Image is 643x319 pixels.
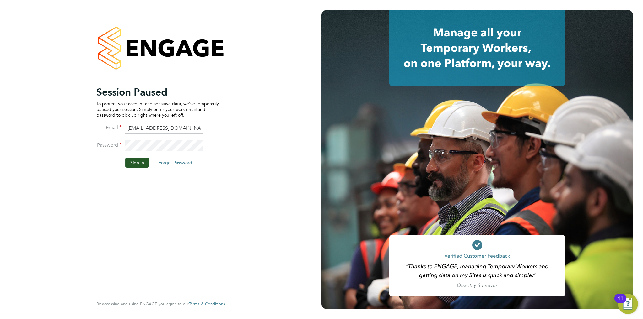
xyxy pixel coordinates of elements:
a: Terms & Conditions [189,301,225,306]
button: Sign In [125,158,149,168]
button: Open Resource Center, 11 new notifications [618,294,638,314]
span: By accessing and using ENGAGE you agree to our [96,301,225,306]
label: Password [96,142,122,149]
button: Forgot Password [154,158,197,168]
p: To protect your account and sensitive data, we've temporarily paused your session. Simply enter y... [96,101,219,118]
div: 11 [618,298,623,306]
input: Enter your work email... [125,123,203,134]
h2: Session Paused [96,86,219,98]
label: Email [96,124,122,131]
